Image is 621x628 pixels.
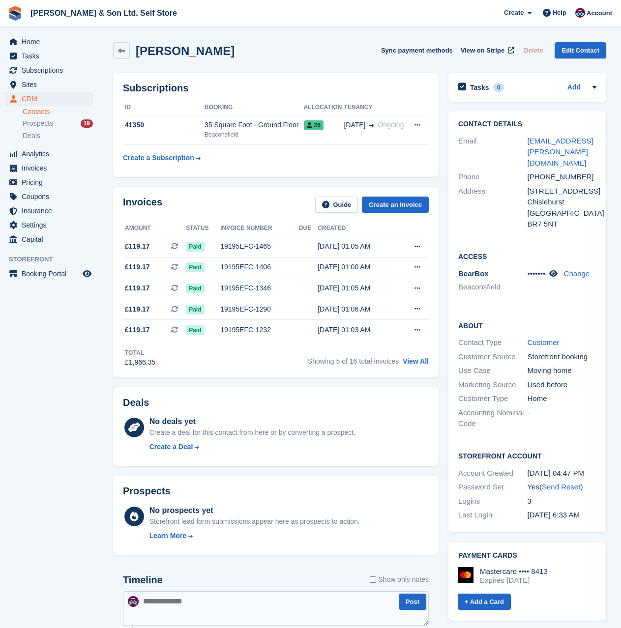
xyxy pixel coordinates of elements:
time: 2024-06-19 05:33:51 UTC [528,511,580,519]
span: Tasks [22,49,81,63]
h2: About [458,320,596,330]
span: Booking Portal [22,267,81,281]
div: 0 [493,83,504,92]
div: Yes [528,482,597,493]
div: 35 Square Foot - Ground Floor [205,120,304,130]
span: Showing 5 of 16 total invoices [308,357,399,365]
div: Account Created [458,468,528,479]
div: 41350 [123,120,205,130]
span: Invoices [22,161,81,175]
button: Post [399,594,426,610]
span: Insurance [22,204,81,218]
th: Booking [205,100,304,115]
button: Sync payment methods [381,42,453,58]
a: menu [5,175,93,189]
span: BearBox [458,269,489,278]
div: Beaconsfield [205,130,304,139]
div: Accounting Nominal Code [458,407,528,429]
div: 19 [81,119,93,128]
a: Create an Invoice [362,197,429,213]
img: Ben Tripp [128,596,139,607]
span: Pricing [22,175,81,189]
a: menu [5,218,93,232]
a: Send Reset [542,483,580,491]
span: Settings [22,218,81,232]
a: menu [5,35,93,49]
div: Create a deal for this contact from here or by converting a prospect. [149,428,355,438]
h2: Invoices [123,197,162,213]
div: Total [125,348,155,357]
a: View on Stripe [457,42,516,58]
li: Beaconsfield [458,282,528,293]
span: Create [504,8,524,18]
span: Sites [22,78,81,91]
a: menu [5,92,93,106]
a: menu [5,204,93,218]
span: £119.17 [125,241,150,252]
div: [GEOGRAPHIC_DATA] [528,208,597,219]
img: Ben Tripp [575,8,585,18]
a: Preview store [81,268,93,280]
div: [STREET_ADDRESS] [528,186,597,197]
div: Password Set [458,482,528,493]
span: Subscriptions [22,63,81,77]
span: Capital [22,232,81,246]
div: Contact Type [458,337,528,348]
div: [DATE] 01:06 AM [318,304,397,314]
a: menu [5,63,93,77]
h2: Contact Details [458,120,596,128]
div: Marketing Source [458,379,528,391]
a: Create a Subscription [123,149,201,167]
div: Phone [458,171,528,183]
a: + Add a Card [458,594,511,610]
th: ID [123,100,205,115]
a: menu [5,49,93,63]
a: Edit Contact [555,42,606,58]
div: Last Login [458,510,528,521]
a: menu [5,232,93,246]
a: menu [5,78,93,91]
a: Contacts [23,107,93,116]
span: Help [553,8,566,18]
button: Delete [520,42,547,58]
span: CRM [22,92,81,106]
th: Created [318,221,397,236]
div: [DATE] 01:05 AM [318,241,397,252]
a: menu [5,190,93,203]
div: Use Case [458,365,528,376]
div: 19195EFC-1290 [220,304,299,314]
span: Coupons [22,190,81,203]
a: menu [5,161,93,175]
span: Paid [186,262,204,272]
span: ( ) [539,483,583,491]
div: Create a Deal [149,442,193,452]
div: Moving home [528,365,597,376]
div: Storefront lead form submissions appear here as prospects to action. [149,516,360,527]
span: 25 [304,120,324,130]
th: Allocation [304,100,344,115]
div: No prospects yet [149,505,360,516]
th: Tenancy [344,100,407,115]
span: £119.17 [125,304,150,314]
h2: Storefront Account [458,451,596,460]
a: Customer [528,338,560,346]
h2: Tasks [470,83,489,92]
span: ••••••• [528,269,546,278]
div: Mastercard •••• 8413 [480,567,548,576]
img: Mastercard Logo [458,567,473,583]
h2: Payment cards [458,552,596,560]
div: [DATE] 01:05 AM [318,283,397,293]
div: Learn More [149,531,186,541]
div: 19195EFC-1465 [220,241,299,252]
a: View All [403,357,429,365]
span: Paid [186,325,204,335]
input: Show only notes [370,574,376,585]
div: [DATE] 04:47 PM [528,468,597,479]
div: 3 [528,496,597,507]
div: Storefront booking [528,351,597,363]
h2: Prospects [123,485,171,497]
span: Deals [23,131,40,141]
h2: Timeline [123,574,163,586]
div: [DATE] 01:00 AM [318,262,397,272]
span: £119.17 [125,262,150,272]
